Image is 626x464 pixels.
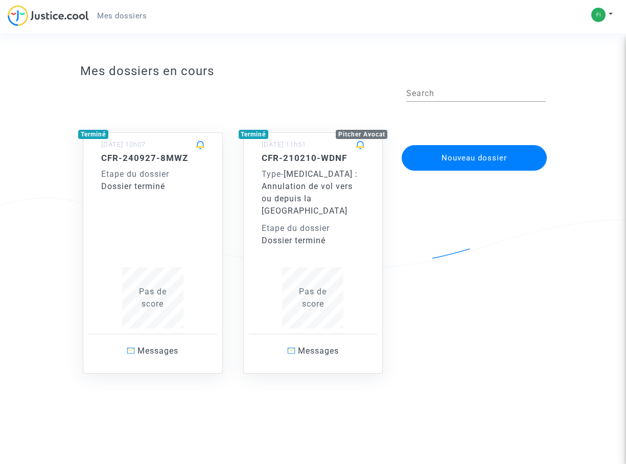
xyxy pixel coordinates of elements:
[89,8,155,24] a: Mes dossiers
[298,346,339,356] span: Messages
[78,130,108,139] div: Terminé
[233,112,393,374] a: TerminéPitcher Avocat[DATE] 11h51CFR-210210-WDNFType-[MEDICAL_DATA] : Annulation de vol vers ou d...
[97,11,147,20] span: Mes dossiers
[591,8,606,22] img: 959193a6823beed63e598be304fa26a5
[299,287,327,309] span: Pas de score
[101,153,204,163] h5: CFR-240927-8MWZ
[262,169,284,179] span: -
[262,235,365,247] div: Dossier terminé
[401,138,548,148] a: Nouveau dossier
[80,64,546,79] h3: Mes dossiers en cours
[239,130,269,139] div: Terminé
[249,334,378,368] a: Messages
[101,180,204,193] div: Dossier terminé
[8,5,89,26] img: jc-logo.svg
[139,287,167,309] span: Pas de score
[336,130,388,139] div: Pitcher Avocat
[262,222,365,235] div: Etape du dossier
[262,153,365,163] h5: CFR-210210-WDNF
[262,169,281,179] span: Type
[137,346,178,356] span: Messages
[88,334,217,368] a: Messages
[101,141,146,148] small: [DATE] 10h07
[73,112,233,374] a: Terminé[DATE] 10h07CFR-240927-8MWZEtape du dossierDossier terminéPas descoreMessages
[262,169,358,216] span: [MEDICAL_DATA] : Annulation de vol vers ou depuis la [GEOGRAPHIC_DATA]
[101,168,204,180] div: Etape du dossier
[262,141,306,148] small: [DATE] 11h51
[402,145,547,171] button: Nouveau dossier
